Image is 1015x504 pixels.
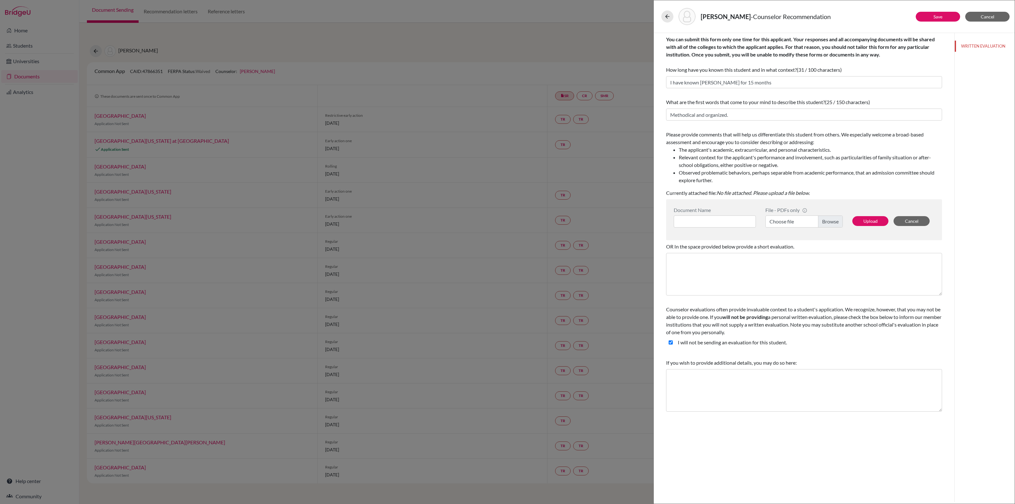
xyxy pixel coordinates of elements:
[765,207,843,213] div: File - PDFs only
[666,243,794,249] span: OR In the space provided below provide a short evaluation.
[666,36,935,73] span: How long have you known this student and in what context?
[666,128,942,199] div: Currently attached file:
[955,41,1015,52] button: WRITTEN EVALUATION
[666,360,797,366] span: If you wish to provide additional details, you may do so here:
[765,216,843,228] label: Choose file
[751,13,831,20] span: - Counselor Recommendation
[797,67,842,73] span: (31 / 100 characters)
[678,339,787,346] label: I will not be sending an evaluation for this student.
[679,154,942,169] li: Relevant context for the applicant's performance and involvement, such as particularities of fami...
[894,216,930,226] button: Cancel
[717,190,810,196] i: No file attached. Please upload a file below.
[679,169,942,184] li: Observed problematic behaviors, perhaps separable from academic performance, that an admission co...
[802,208,807,213] span: info
[679,146,942,154] li: The applicant's academic, extracurricular, and personal characteristics.
[666,99,825,105] span: What are the first words that come to your mind to describe this student?
[852,216,888,226] button: Upload
[666,306,941,335] span: Counselor evaluations often provide invaluable context to a student's application. We recognize, ...
[825,99,870,105] span: (25 / 150 characters)
[674,207,756,213] div: Document Name
[722,314,768,320] b: will not be providing
[701,13,751,20] strong: [PERSON_NAME]
[666,36,935,57] b: You can submit this form only one time for this applicant. Your responses and all accompanying do...
[666,131,942,184] span: Please provide comments that will help us differentiate this student from others. We especially w...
